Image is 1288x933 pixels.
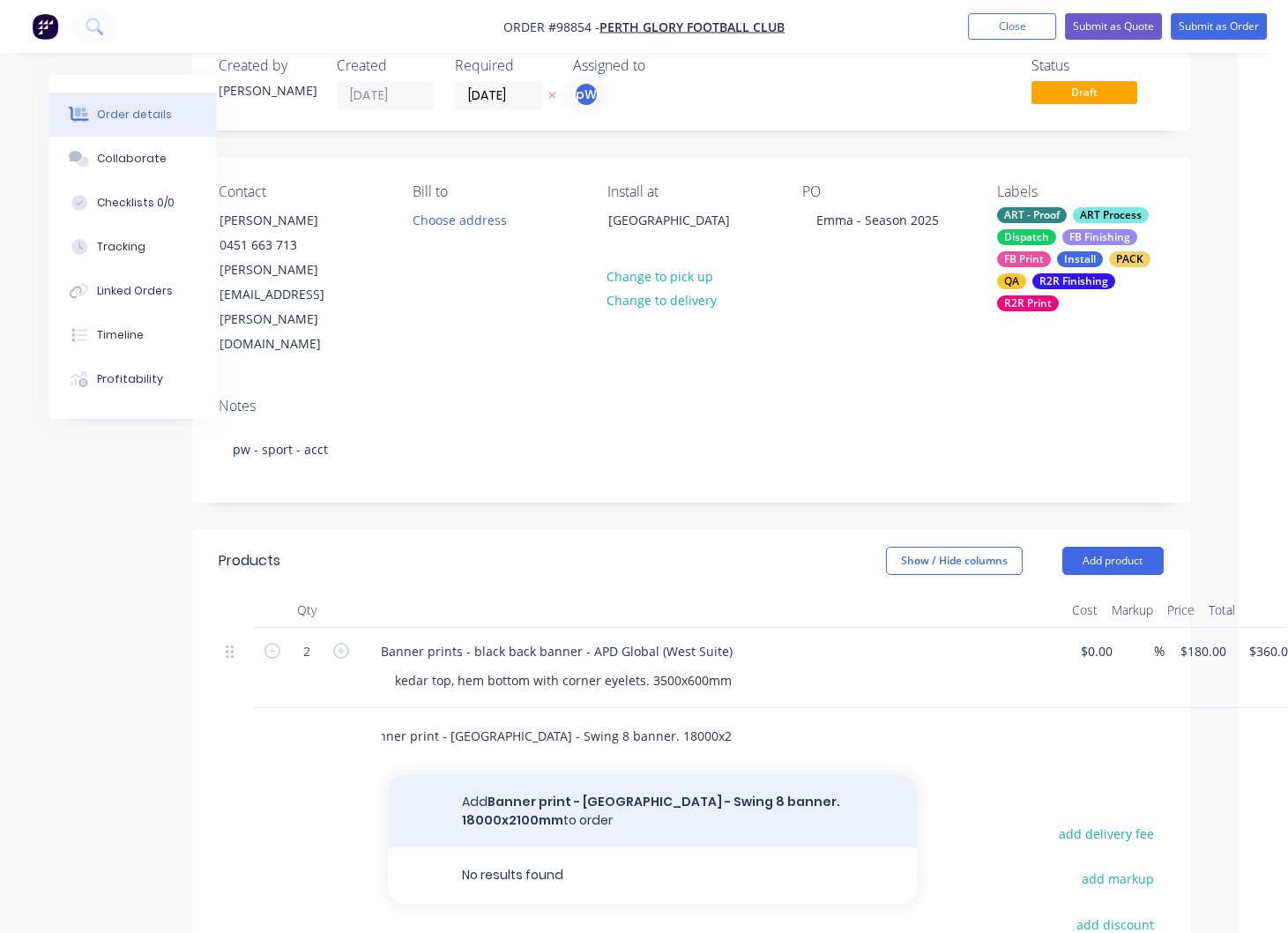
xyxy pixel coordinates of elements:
button: Change to pick up [598,264,723,287]
div: Required [455,57,552,74]
div: [GEOGRAPHIC_DATA] [608,208,755,233]
button: Linked Orders [48,269,216,313]
div: [PERSON_NAME] [219,81,316,100]
button: Show / Hide columns [886,547,1023,575]
button: Submit as Quote [1065,13,1162,40]
button: add markup [1073,867,1164,891]
div: Timeline [97,327,144,343]
button: Choose address [403,207,516,231]
div: Install at [607,183,774,200]
div: Created [337,57,434,74]
input: Start typing to add a product... [381,719,733,754]
div: Tracking [97,239,145,255]
div: Contact [219,183,385,200]
button: Order details [48,93,216,137]
div: Checklists 0/0 [97,195,175,211]
div: Cost [1065,593,1105,628]
button: Collaborate [48,137,216,181]
button: Change to delivery [598,288,726,312]
button: Profitability [48,357,216,401]
div: Assigned to [573,57,749,74]
div: ART Process [1073,207,1149,223]
div: Install [1057,251,1103,267]
button: Timeline [48,313,216,357]
div: 0451 663 713 [220,233,366,258]
div: PACK [1109,251,1150,267]
div: FB Finishing [1062,229,1137,245]
div: kedar top, hem bottom with corner eyelets. 3500x600mm [381,668,746,693]
span: Order #98854 - [503,19,599,35]
button: Checklists 0/0 [48,181,216,225]
div: [PERSON_NAME] [220,208,366,233]
div: PO [802,183,969,200]
div: Total [1202,593,1242,628]
div: [PERSON_NAME][EMAIL_ADDRESS][PERSON_NAME][DOMAIN_NAME] [220,258,366,356]
div: Markup [1105,593,1160,628]
div: Status [1031,57,1164,74]
button: pW [573,81,599,108]
div: Labels [997,183,1164,200]
div: QA [997,273,1026,289]
button: add delivery fee [1050,822,1164,846]
div: Notes [219,398,1164,414]
div: pw - sport - acct [219,422,1164,476]
div: Dispatch [997,229,1056,245]
button: Tracking [48,225,216,269]
div: Created by [219,57,316,74]
div: ART - Proof [997,207,1067,223]
button: AddBanner print - [GEOGRAPHIC_DATA] - Swing 8 banner. 18000x2100mmto order [388,775,917,847]
div: [GEOGRAPHIC_DATA] [593,207,770,264]
div: R2R Print [997,295,1059,311]
div: Banner prints - black back banner - APD Global (West Suite) [367,638,747,664]
a: Perth Glory Football Club [599,19,785,35]
button: Add product [1062,547,1164,575]
div: Linked Orders [97,283,173,299]
div: Collaborate [97,151,167,167]
button: Submit as Order [1171,13,1267,40]
div: Products [219,550,280,571]
div: Profitability [97,371,163,387]
div: FB Print [997,251,1051,267]
div: Bill to [413,183,579,200]
span: Draft [1031,81,1137,103]
span: % [1154,641,1165,661]
div: Order details [97,107,172,123]
div: Price [1160,593,1202,628]
div: Qty [254,593,360,628]
div: R2R Finishing [1032,273,1115,289]
button: Close [968,13,1056,40]
div: Emma - Season 2025 [802,207,953,233]
img: Factory [32,13,58,40]
div: [PERSON_NAME]0451 663 713[PERSON_NAME][EMAIL_ADDRESS][PERSON_NAME][DOMAIN_NAME] [205,207,381,357]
